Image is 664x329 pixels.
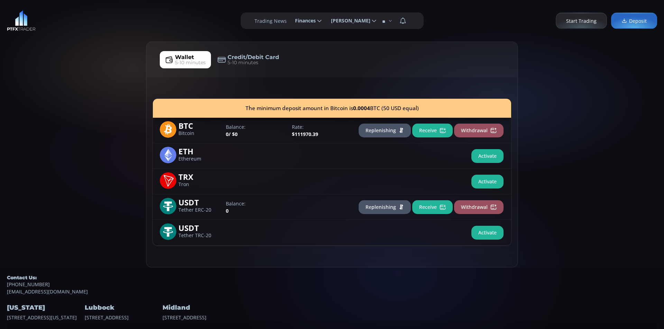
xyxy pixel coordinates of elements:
h4: Lubbock [85,302,161,313]
h5: Contact Us: [7,274,657,281]
button: Activate [471,175,504,188]
span: Wallet [175,53,194,61]
span: Finances [290,14,316,28]
span: Bitcoin [178,131,221,136]
a: Credit/Debit Card5-10 minutes [212,51,284,68]
span: Tron [178,182,221,187]
span: Credit/Debit Card [228,53,279,61]
label: Balance: [226,200,285,207]
div: [STREET_ADDRESS][US_STATE] [7,295,83,321]
span: USDT [178,198,221,206]
span: Tether TRC-20 [178,233,221,238]
div: The minimum deposit amount in Bitcoin is BTC (50 USD equal) [153,99,511,118]
span: USDT [178,223,221,231]
span: / $0 [229,131,238,137]
img: LOGO [7,10,36,31]
button: Receive [412,200,453,214]
span: 5-10 minutes [175,59,206,66]
span: TRX [178,172,221,180]
button: Replenishing [359,200,411,214]
div: [EMAIL_ADDRESS][DOMAIN_NAME] [7,274,657,295]
button: Withdrawal [454,124,504,137]
div: [STREET_ADDRESS] [85,295,161,321]
span: [PERSON_NAME] [326,14,370,28]
button: Activate [471,226,504,240]
label: Rate: [292,123,351,130]
span: 5-10 minutes [228,59,258,66]
button: Withdrawal [454,200,504,214]
a: Deposit [611,13,657,29]
label: Balance: [226,123,285,130]
h4: [US_STATE] [7,302,83,313]
span: ETH [178,147,221,155]
button: Replenishing [359,124,411,137]
div: [STREET_ADDRESS] [163,295,239,321]
div: $111970.39 [288,123,354,138]
button: Activate [471,149,504,163]
h4: Midland [163,302,239,313]
button: Receive [412,124,453,137]
span: Deposit [621,17,647,25]
span: Tether ERC-20 [178,208,221,212]
a: Start Trading [556,13,607,29]
span: BTC [178,121,221,129]
a: [PHONE_NUMBER] [7,281,657,288]
span: Ethereum [178,157,221,161]
div: 0 [222,200,288,214]
a: Wallet5-10 minutes [160,51,211,68]
b: 0.0004 [353,105,370,112]
div: 0 [222,123,288,138]
label: Trading News [255,17,287,25]
span: Start Trading [566,17,597,25]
